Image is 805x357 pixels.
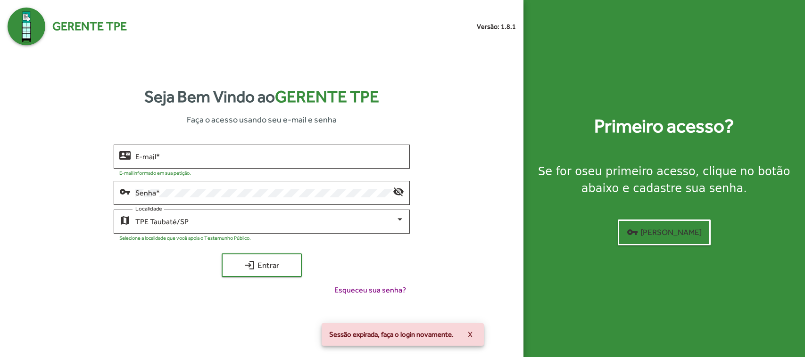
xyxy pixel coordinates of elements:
mat-icon: visibility_off [393,186,404,197]
span: Faça o acesso usando seu e-mail e senha [187,113,337,126]
mat-icon: map [119,214,131,226]
strong: seu primeiro acesso [582,165,696,178]
span: Esqueceu sua senha? [334,284,406,296]
div: Se for o , clique no botão abaixo e cadastre sua senha. [535,163,794,197]
button: [PERSON_NAME] [618,219,711,245]
span: TPE Taubaté/SP [135,217,189,226]
button: X [460,326,480,343]
mat-icon: vpn_key [627,227,638,238]
span: X [468,326,473,343]
mat-icon: vpn_key [119,186,131,197]
mat-hint: Selecione a localidade que você apoia o Testemunho Público. [119,235,251,241]
small: Versão: 1.8.1 [477,22,516,32]
strong: Primeiro acesso? [594,112,734,140]
strong: Seja Bem Vindo ao [144,84,379,109]
mat-icon: contact_mail [119,149,131,161]
span: Gerente TPE [275,87,379,106]
span: Entrar [230,257,293,274]
span: Sessão expirada, faça o login novamente. [329,330,454,339]
span: Gerente TPE [52,17,127,35]
button: Entrar [222,253,302,277]
mat-icon: login [244,260,255,271]
img: Logo Gerente [8,8,45,45]
mat-hint: E-mail informado em sua petição. [119,170,191,176]
span: [PERSON_NAME] [627,224,702,241]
